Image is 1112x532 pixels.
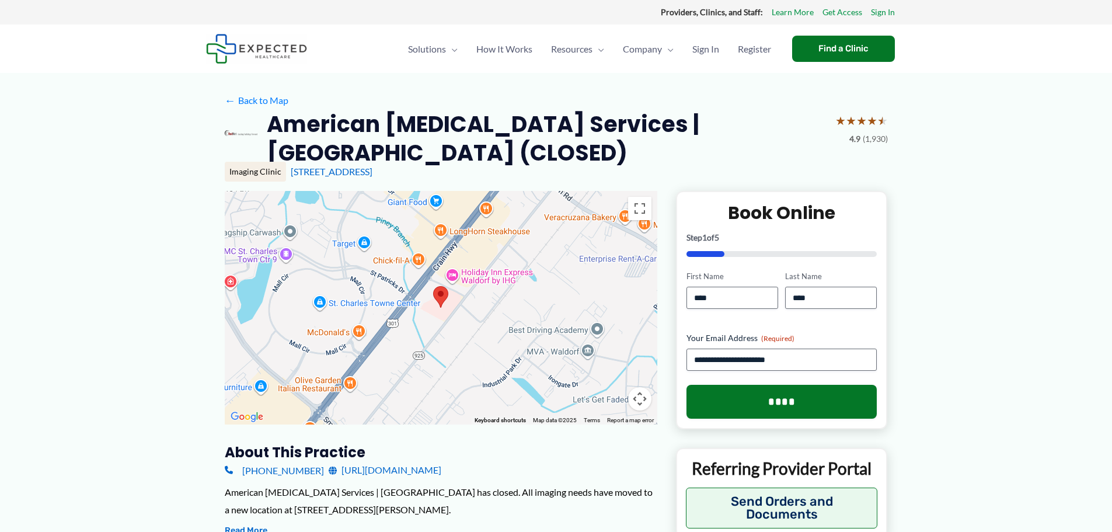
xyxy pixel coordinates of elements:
[225,484,657,518] div: American [MEDICAL_DATA] Services | [GEOGRAPHIC_DATA] has closed. All imaging needs have moved to ...
[662,29,674,69] span: Menu Toggle
[533,417,577,423] span: Map data ©2025
[267,110,826,168] h2: American [MEDICAL_DATA] Services | [GEOGRAPHIC_DATA] (CLOSED)
[661,7,763,17] strong: Providers, Clinics, and Staff:
[686,234,877,242] p: Step of
[738,29,771,69] span: Register
[228,409,266,425] a: Open this area in Google Maps (opens a new window)
[476,29,532,69] span: How It Works
[692,29,719,69] span: Sign In
[628,387,651,411] button: Map camera controls
[584,417,600,423] a: Terms (opens in new tab)
[225,461,324,479] a: [PHONE_NUMBER]
[408,29,446,69] span: Solutions
[714,232,719,242] span: 5
[877,110,888,131] span: ★
[856,110,867,131] span: ★
[702,232,707,242] span: 1
[686,201,877,224] h2: Book Online
[542,29,613,69] a: ResourcesMenu Toggle
[822,5,862,20] a: Get Access
[628,197,651,220] button: Toggle fullscreen view
[329,461,441,479] a: [URL][DOMAIN_NAME]
[399,29,780,69] nav: Primary Site Navigation
[399,29,467,69] a: SolutionsMenu Toggle
[686,271,778,282] label: First Name
[225,443,657,461] h3: About this practice
[683,29,728,69] a: Sign In
[686,488,878,528] button: Send Orders and Documents
[475,416,526,425] button: Keyboard shortcuts
[835,110,846,131] span: ★
[849,131,860,147] span: 4.9
[225,162,286,182] div: Imaging Clinic
[785,271,877,282] label: Last Name
[225,95,236,106] span: ←
[792,36,895,62] a: Find a Clinic
[607,417,654,423] a: Report a map error
[846,110,856,131] span: ★
[592,29,604,69] span: Menu Toggle
[686,458,878,479] p: Referring Provider Portal
[867,110,877,131] span: ★
[225,92,288,109] a: ←Back to Map
[291,166,372,177] a: [STREET_ADDRESS]
[772,5,814,20] a: Learn More
[446,29,458,69] span: Menu Toggle
[228,409,266,425] img: Google
[761,334,794,343] span: (Required)
[863,131,888,147] span: (1,930)
[728,29,780,69] a: Register
[206,34,307,64] img: Expected Healthcare Logo - side, dark font, small
[551,29,592,69] span: Resources
[613,29,683,69] a: CompanyMenu Toggle
[623,29,662,69] span: Company
[686,332,877,344] label: Your Email Address
[467,29,542,69] a: How It Works
[871,5,895,20] a: Sign In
